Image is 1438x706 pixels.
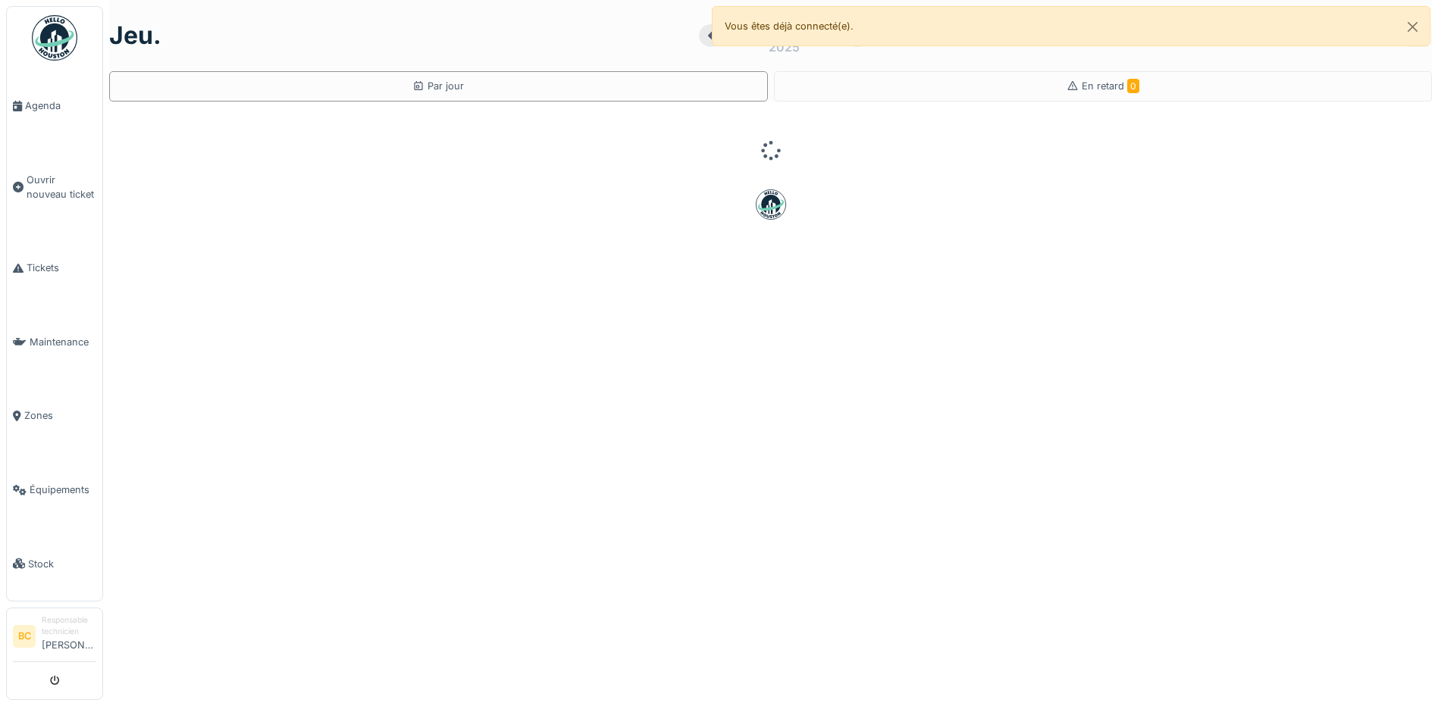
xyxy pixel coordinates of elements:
[7,69,102,143] a: Agenda
[24,408,96,423] span: Zones
[42,614,96,638] div: Responsable technicien
[7,453,102,527] a: Équipements
[28,557,96,571] span: Stock
[13,614,96,662] a: BC Responsable technicien[PERSON_NAME]
[7,231,102,305] a: Tickets
[7,143,102,232] a: Ouvrir nouveau ticket
[27,261,96,275] span: Tickets
[27,173,96,201] span: Ouvrir nouveau ticket
[30,483,96,497] span: Équipements
[42,614,96,658] li: [PERSON_NAME]
[1082,80,1139,92] span: En retard
[756,189,786,220] img: badge-BVDL4wpA.svg
[769,38,800,56] div: 2025
[32,15,77,61] img: Badge_color-CXgf-gQk.svg
[1396,7,1430,47] button: Close
[7,305,102,380] a: Maintenance
[25,98,96,113] span: Agenda
[13,625,36,648] li: BC
[712,6,1431,46] div: Vous êtes déjà connecté(e).
[109,21,161,50] h1: jeu.
[30,335,96,349] span: Maintenance
[412,79,464,93] div: Par jour
[1127,79,1139,93] span: 0
[7,526,102,601] a: Stock
[7,379,102,453] a: Zones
